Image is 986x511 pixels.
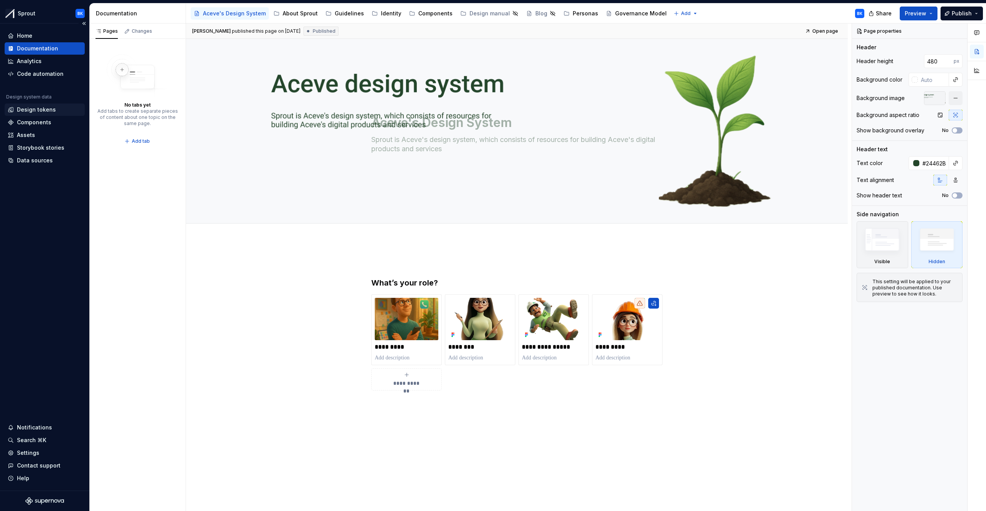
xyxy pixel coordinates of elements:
a: Analytics [5,55,85,67]
input: Auto [918,73,949,87]
div: Background color [857,76,902,83]
div: Identity [381,10,401,17]
div: Text alignment [857,176,894,184]
textarea: Sprout is Aceve's design system, which consists of resources for building Aceve's digital product... [370,134,661,155]
div: Aceve's Design System [203,10,266,17]
button: Help [5,472,85,484]
div: Governance Model [615,10,667,17]
div: Analytics [17,57,42,65]
a: Aceve's Design System [191,7,269,20]
a: Open page [803,26,842,37]
div: Side navigation [857,210,899,218]
img: 81c7a4b3-0a8a-4659-8b4d-ec701cd3699e.png [448,298,512,340]
div: Hidden [911,221,963,268]
span: [PERSON_NAME] [192,28,231,34]
div: Visible [874,259,890,265]
div: Code automation [17,70,64,78]
button: Collapse sidebar [79,18,89,29]
span: Open page [812,28,838,34]
div: Guidelines [335,10,364,17]
div: Show header text [857,192,902,199]
a: Components [406,7,456,20]
div: Page tree [191,6,670,21]
a: Code automation [5,68,85,80]
div: Blog [535,10,547,17]
div: About Sprout [283,10,318,17]
img: 40db5194-6162-4c60-8d0b-5d7d84f4280a.png [595,298,659,340]
div: This setting will be applied to your published documentation. Use preview to see how it looks. [872,279,957,297]
span: Add tab [132,138,150,144]
button: Publish [941,7,983,20]
div: Background aspect ratio [857,111,919,119]
a: Components [5,116,85,129]
div: Changes [132,28,152,34]
span: Preview [905,10,926,17]
div: Show background overlay [857,127,924,134]
textarea: Aceve's Design System [370,114,661,132]
div: BK [857,10,862,17]
div: Design manual [470,10,510,17]
label: No [942,127,949,134]
div: Contact support [17,462,60,469]
div: No tabs yet [124,102,151,108]
div: Header height [857,57,893,65]
button: Contact support [5,459,85,472]
a: Identity [369,7,404,20]
button: SproutBK [2,5,88,22]
span: Published [313,28,335,34]
div: Notifications [17,424,52,431]
button: Add tab [122,136,153,147]
div: Search ⌘K [17,436,46,444]
a: Settings [5,447,85,459]
div: Home [17,32,32,40]
img: 53eb1a43-2f90-4776-aaed-b2fd30958388.png [375,298,438,340]
button: Preview [900,7,937,20]
a: Governance Model [603,7,670,20]
img: b6c2a6ff-03c2-4811-897b-2ef07e5e0e51.png [5,9,15,18]
div: Help [17,474,29,482]
div: Settings [17,449,39,457]
img: 79800038-51a5-4d88-af54-f931685a6b53.png [522,298,585,340]
span: Publish [952,10,972,17]
div: Components [17,119,51,126]
div: Data sources [17,157,53,164]
button: Search ⌘K [5,434,85,446]
div: Assets [17,131,35,139]
a: Documentation [5,42,85,55]
a: Home [5,30,85,42]
input: Auto [919,156,949,170]
div: Documentation [96,10,183,17]
a: About Sprout [270,7,321,20]
div: Header [857,43,876,51]
div: Documentation [17,45,58,52]
input: Auto [924,54,954,68]
svg: Supernova Logo [25,497,64,505]
div: Components [418,10,453,17]
div: Sprout [18,10,35,17]
span: Add [681,10,691,17]
a: Design tokens [5,104,85,116]
div: BK [77,10,83,17]
p: px [954,58,959,64]
a: Design manual [457,7,522,20]
div: Background image [857,94,905,102]
button: Notifications [5,421,85,434]
div: Hidden [929,259,945,265]
span: Share [876,10,892,17]
div: published this page on [DATE] [232,28,300,34]
label: No [942,192,949,199]
button: Add [671,8,700,19]
div: Pages [96,28,118,34]
button: Share [865,7,897,20]
div: Storybook stories [17,144,64,152]
div: Text color [857,159,883,167]
div: Design system data [6,94,52,100]
a: Assets [5,129,85,141]
a: Blog [523,7,559,20]
div: Design tokens [17,106,56,114]
a: Guidelines [322,7,367,20]
div: Personas [573,10,598,17]
a: Data sources [5,154,85,167]
a: Personas [560,7,601,20]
